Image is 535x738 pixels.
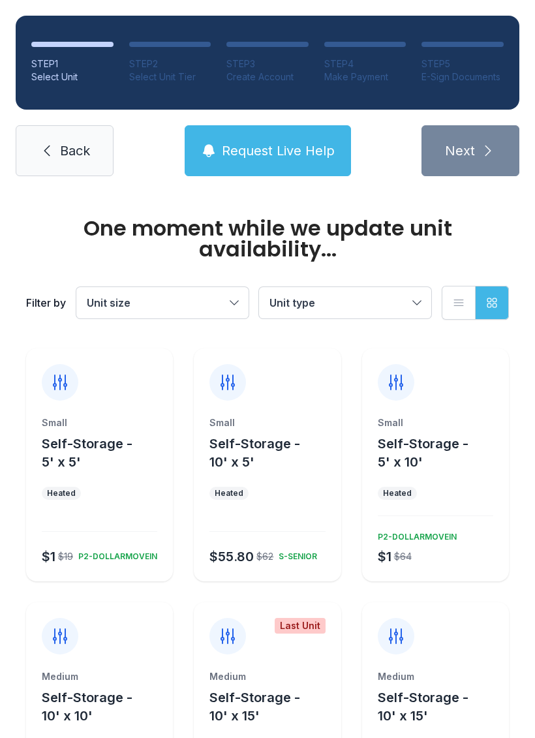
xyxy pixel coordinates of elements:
button: Self-Storage - 10' x 15' [209,688,335,725]
span: Back [60,142,90,160]
button: Self-Storage - 10' x 5' [209,435,335,471]
button: Unit type [259,287,431,318]
div: STEP 3 [226,57,309,70]
span: Self-Storage - 10' x 15' [209,690,300,724]
div: $1 [378,547,391,566]
div: $62 [256,550,273,563]
div: Last Unit [275,618,326,634]
div: STEP 2 [129,57,211,70]
div: Small [42,416,157,429]
div: STEP 1 [31,57,114,70]
div: $19 [58,550,73,563]
div: Medium [378,670,493,683]
div: Filter by [26,295,66,311]
div: $1 [42,547,55,566]
span: Self-Storage - 10' x 15' [378,690,468,724]
div: Make Payment [324,70,406,84]
button: Self-Storage - 5' x 10' [378,435,504,471]
div: Select Unit [31,70,114,84]
div: Small [209,416,325,429]
div: One moment while we update unit availability... [26,218,509,260]
div: S-SENIOR [273,546,317,562]
div: Heated [47,488,76,499]
span: Self-Storage - 10' x 5' [209,436,300,470]
div: STEP 5 [421,57,504,70]
div: $64 [394,550,412,563]
span: Self-Storage - 5' x 5' [42,436,132,470]
div: Create Account [226,70,309,84]
span: Self-Storage - 10' x 10' [42,690,132,724]
div: Heated [215,488,243,499]
div: P2-DOLLARMOVEIN [373,527,457,542]
span: Unit type [269,296,315,309]
button: Self-Storage - 10' x 15' [378,688,504,725]
div: Heated [383,488,412,499]
div: $55.80 [209,547,254,566]
span: Request Live Help [222,142,335,160]
div: Small [378,416,493,429]
div: Medium [209,670,325,683]
button: Self-Storage - 5' x 5' [42,435,168,471]
div: Medium [42,670,157,683]
button: Self-Storage - 10' x 10' [42,688,168,725]
div: STEP 4 [324,57,406,70]
div: E-Sign Documents [421,70,504,84]
span: Next [445,142,475,160]
button: Unit size [76,287,249,318]
div: Select Unit Tier [129,70,211,84]
span: Unit size [87,296,130,309]
span: Self-Storage - 5' x 10' [378,436,468,470]
div: P2-DOLLARMOVEIN [73,546,157,562]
